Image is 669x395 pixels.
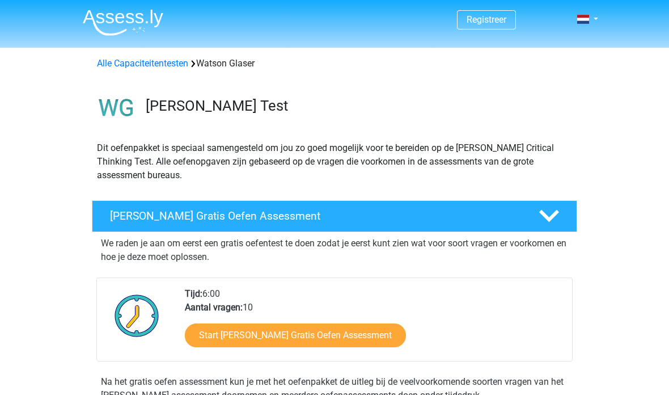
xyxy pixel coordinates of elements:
p: We raden je aan om eerst een gratis oefentest te doen zodat je eerst kunt zien wat voor soort vra... [101,237,568,264]
p: Dit oefenpakket is speciaal samengesteld om jou zo goed mogelijk voor te bereiden op de [PERSON_N... [97,141,572,182]
div: 6:00 10 [176,287,571,361]
b: Tijd: [185,288,202,299]
b: Aantal vragen: [185,302,243,313]
img: Klok [108,287,166,344]
img: watson glaser [92,84,141,132]
h4: [PERSON_NAME] Gratis Oefen Assessment [110,209,520,222]
a: Registreer [467,14,506,25]
h3: [PERSON_NAME] Test [146,97,568,115]
img: Assessly [83,9,163,36]
div: Watson Glaser [92,57,577,70]
a: [PERSON_NAME] Gratis Oefen Assessment [87,200,582,232]
a: Alle Capaciteitentesten [97,58,188,69]
a: Start [PERSON_NAME] Gratis Oefen Assessment [185,323,406,347]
